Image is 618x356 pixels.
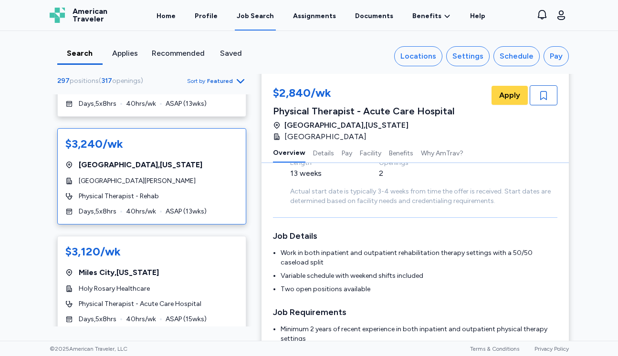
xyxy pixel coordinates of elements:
span: Physical Therapist - Acute Care Hospital [79,299,201,309]
span: 317 [101,77,112,85]
h3: Job Details [273,229,557,243]
button: Sort byFeatured [187,75,246,87]
li: Two open positions available [281,285,557,294]
div: Settings [452,51,483,62]
span: ASAP ( 13 wks) [166,99,207,109]
div: Physical Therapist - Acute Care Hospital [273,104,455,118]
span: Miles City , [US_STATE] [79,267,159,278]
span: Days , 5 x 8 hrs [79,315,116,324]
span: [GEOGRAPHIC_DATA][PERSON_NAME] [79,176,196,186]
li: Variable schedule with weekend shifts included [281,271,557,281]
span: positions [70,77,99,85]
span: openings [112,77,141,85]
div: Applies [106,48,144,59]
h3: Job Requirements [273,305,557,319]
div: Locations [400,51,436,62]
span: Apply [499,90,520,101]
div: 2 [379,168,445,179]
button: Why AmTrav? [421,142,463,163]
div: $3,120/wk [65,244,121,259]
div: Pay [550,51,563,62]
button: Schedule [493,46,540,66]
span: Days , 5 x 8 hrs [79,99,116,109]
li: Work in both inpatient and outpatient rehabilitation therapy settings with a 50/50 caseload split [281,248,557,267]
span: Days , 5 x 8 hrs [79,207,116,216]
span: Featured [207,77,233,85]
div: Job Search [237,11,274,21]
button: Pay [544,46,569,66]
span: Physical Therapist - Rehab [79,192,159,201]
button: Settings [446,46,490,66]
button: Facility [360,142,381,163]
span: Holy Rosary Healthcare [79,284,150,294]
button: Overview [273,142,305,163]
button: Benefits [389,142,413,163]
a: Benefits [412,11,451,21]
div: ( ) [57,76,147,86]
a: Privacy Policy [534,346,569,352]
span: American Traveler [73,8,107,23]
div: Saved [212,48,250,59]
div: 13 weeks [290,168,356,179]
span: [GEOGRAPHIC_DATA] , [US_STATE] [284,120,409,131]
span: 40 hrs/wk [126,207,156,216]
div: Openings [379,158,445,168]
span: Benefits [412,11,441,21]
span: © 2025 American Traveler, LLC [50,345,127,353]
div: Actual start date is typically 3-4 weeks from time the offer is received. Start dates are determi... [290,187,557,206]
button: Details [313,142,334,163]
button: Apply [492,86,528,105]
span: ASAP ( 15 wks) [166,315,207,324]
span: 40 hrs/wk [126,99,156,109]
div: Search [61,48,99,59]
button: Pay [342,142,352,163]
span: Sort by [187,77,205,85]
span: ASAP ( 13 wks) [166,207,207,216]
div: Recommended [152,48,205,59]
div: $2,840/wk [273,85,455,102]
a: Terms & Conditions [470,346,519,352]
div: Length [290,158,356,168]
span: [GEOGRAPHIC_DATA] [284,131,367,142]
div: $3,240/wk [65,136,123,152]
button: Locations [394,46,442,66]
span: [GEOGRAPHIC_DATA] , [US_STATE] [79,159,202,171]
span: 297 [57,77,70,85]
a: Job Search [235,1,276,31]
img: Logo [50,8,65,23]
li: Minimum 2 years of recent experience in both inpatient and outpatient physical therapy settings [281,325,557,344]
span: 40 hrs/wk [126,315,156,324]
div: Schedule [500,51,534,62]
